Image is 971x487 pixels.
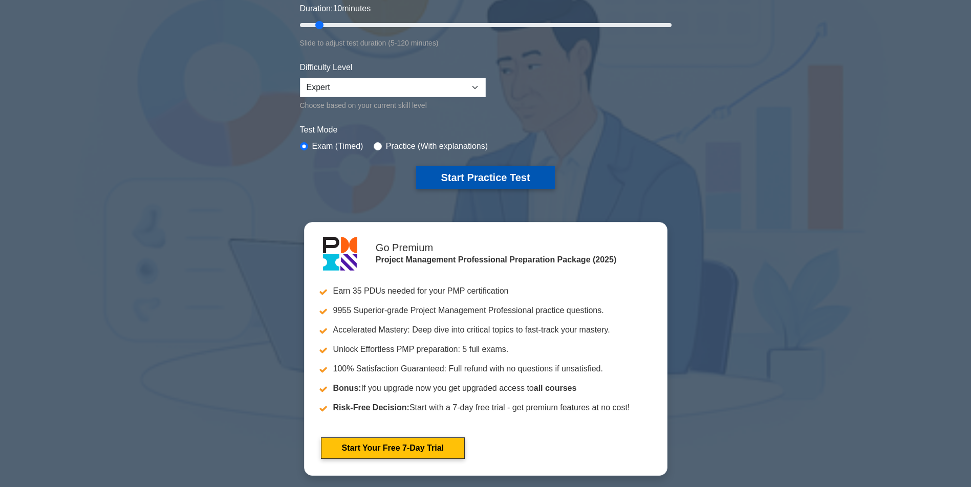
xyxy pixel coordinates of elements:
div: Choose based on your current skill level [300,99,486,112]
label: Duration: minutes [300,3,371,15]
a: Start Your Free 7-Day Trial [321,437,465,459]
label: Test Mode [300,124,672,136]
label: Exam (Timed) [312,140,363,152]
label: Difficulty Level [300,61,353,74]
button: Start Practice Test [416,166,554,189]
div: Slide to adjust test duration (5-120 minutes) [300,37,672,49]
span: 10 [333,4,342,13]
label: Practice (With explanations) [386,140,488,152]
